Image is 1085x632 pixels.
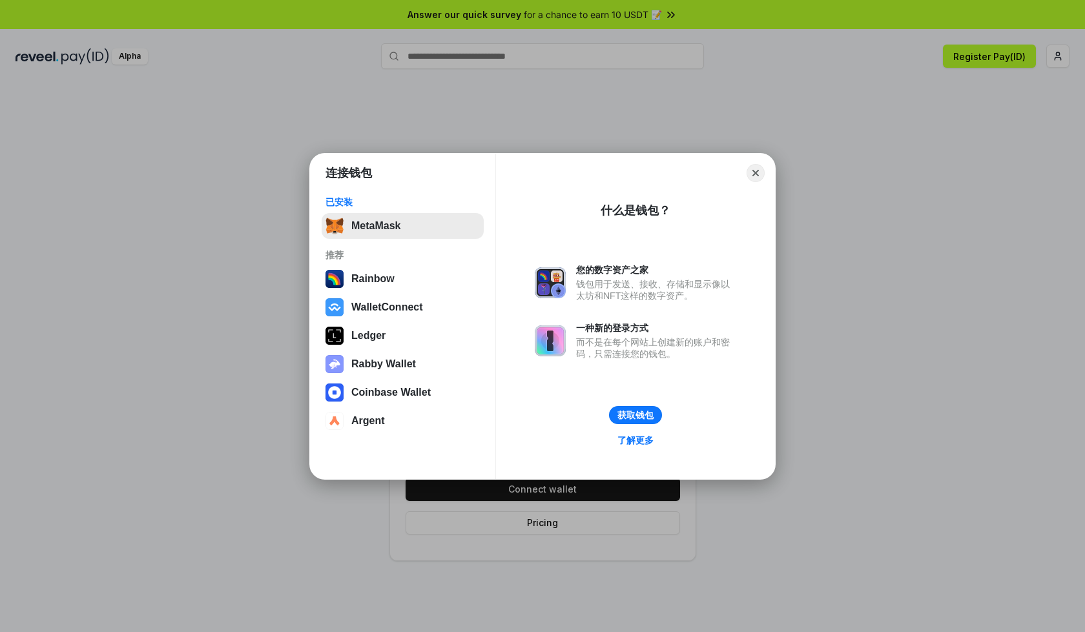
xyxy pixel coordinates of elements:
[322,213,484,239] button: MetaMask
[351,220,400,232] div: MetaMask
[351,387,431,398] div: Coinbase Wallet
[576,336,736,360] div: 而不是在每个网站上创建新的账户和密码，只需连接您的钱包。
[322,266,484,292] button: Rainbow
[351,330,386,341] div: Ledger
[325,298,344,316] img: svg+xml,%3Csvg%20width%3D%2228%22%20height%3D%2228%22%20viewBox%3D%220%200%2028%2028%22%20fill%3D...
[325,217,344,235] img: svg+xml,%3Csvg%20fill%3D%22none%22%20height%3D%2233%22%20viewBox%3D%220%200%2035%2033%22%20width%...
[576,278,736,301] div: 钱包用于发送、接收、存储和显示像以太坊和NFT这样的数字资产。
[322,380,484,405] button: Coinbase Wallet
[325,249,480,261] div: 推荐
[610,432,661,449] a: 了解更多
[601,203,670,218] div: 什么是钱包？
[325,383,344,402] img: svg+xml,%3Csvg%20width%3D%2228%22%20height%3D%2228%22%20viewBox%3D%220%200%2028%2028%22%20fill%3D...
[325,270,344,288] img: svg+xml,%3Csvg%20width%3D%22120%22%20height%3D%22120%22%20viewBox%3D%220%200%20120%20120%22%20fil...
[351,415,385,427] div: Argent
[617,434,654,446] div: 了解更多
[351,273,395,285] div: Rainbow
[325,355,344,373] img: svg+xml,%3Csvg%20xmlns%3D%22http%3A%2F%2Fwww.w3.org%2F2000%2Fsvg%22%20fill%3D%22none%22%20viewBox...
[747,164,765,182] button: Close
[325,165,372,181] h1: 连接钱包
[351,301,423,313] div: WalletConnect
[322,408,484,434] button: Argent
[325,327,344,345] img: svg+xml,%3Csvg%20xmlns%3D%22http%3A%2F%2Fwww.w3.org%2F2000%2Fsvg%22%20width%3D%2228%22%20height%3...
[322,351,484,377] button: Rabby Wallet
[535,325,566,356] img: svg+xml,%3Csvg%20xmlns%3D%22http%3A%2F%2Fwww.w3.org%2F2000%2Fsvg%22%20fill%3D%22none%22%20viewBox...
[322,294,484,320] button: WalletConnect
[535,267,566,298] img: svg+xml,%3Csvg%20xmlns%3D%22http%3A%2F%2Fwww.w3.org%2F2000%2Fsvg%22%20fill%3D%22none%22%20viewBox...
[609,406,662,424] button: 获取钱包
[325,196,480,208] div: 已安装
[351,358,416,370] div: Rabby Wallet
[617,409,654,421] div: 获取钱包
[576,322,736,334] div: 一种新的登录方式
[576,264,736,276] div: 您的数字资产之家
[322,323,484,349] button: Ledger
[325,412,344,430] img: svg+xml,%3Csvg%20width%3D%2228%22%20height%3D%2228%22%20viewBox%3D%220%200%2028%2028%22%20fill%3D...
